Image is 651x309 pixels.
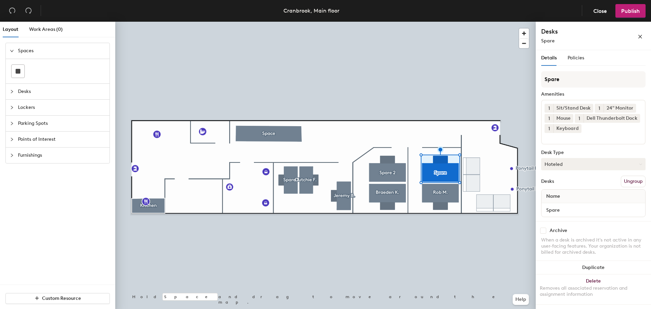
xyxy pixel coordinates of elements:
button: Ungroup [621,176,646,187]
span: 1 [548,115,550,122]
div: Removes all associated reservation and assignment information [540,285,647,297]
span: collapsed [10,137,14,141]
button: Undo (⌘ + Z) [5,4,19,18]
span: Name [543,190,564,202]
span: Policies [568,55,584,61]
span: 1 [548,105,550,112]
button: 1 [595,104,604,113]
div: Mouse [553,114,573,123]
button: Close [588,4,613,18]
div: Dell Thunderbolt Dock [584,114,640,123]
div: Desk Type [541,150,646,155]
button: 1 [545,124,553,133]
span: Desks [18,84,105,99]
span: Lockers [18,100,105,115]
span: Close [593,8,607,14]
div: Keyboard [553,124,581,133]
span: Furnishings [18,148,105,163]
span: Parking Spots [18,116,105,131]
span: Publish [621,8,640,14]
span: undo [9,7,16,14]
span: expanded [10,49,14,53]
button: 1 [575,114,584,123]
span: Custom Resource [42,295,81,301]
button: Redo (⌘ + ⇧ + Z) [22,4,35,18]
button: Help [513,294,529,305]
button: Hoteled [541,158,646,170]
div: Desks [541,179,554,184]
span: Layout [3,26,18,32]
button: DeleteRemoves all associated reservation and assignment information [536,274,651,304]
span: Points of Interest [18,132,105,147]
div: Sit/Stand Desk [553,104,593,113]
div: Amenities [541,92,646,97]
div: When a desk is archived it's not active in any user-facing features. Your organization is not bil... [541,237,646,255]
div: 24" Monitor [604,104,636,113]
span: collapsed [10,121,14,125]
div: Cranbrook, Main floor [283,6,339,15]
button: 1 [545,114,553,123]
span: close [638,34,643,39]
button: Custom Resource [5,293,110,304]
input: Unnamed desk [543,205,644,215]
span: 1 [598,105,600,112]
span: Spare [541,38,555,44]
span: collapsed [10,153,14,157]
span: Details [541,55,557,61]
div: Archive [550,228,567,233]
span: 1 [548,125,550,132]
button: Publish [615,4,646,18]
span: collapsed [10,105,14,110]
button: 1 [545,104,553,113]
span: 1 [578,115,580,122]
h4: Desks [541,27,616,36]
button: Duplicate [536,261,651,274]
span: collapsed [10,90,14,94]
span: Work Areas (0) [29,26,63,32]
span: Spaces [18,43,105,59]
